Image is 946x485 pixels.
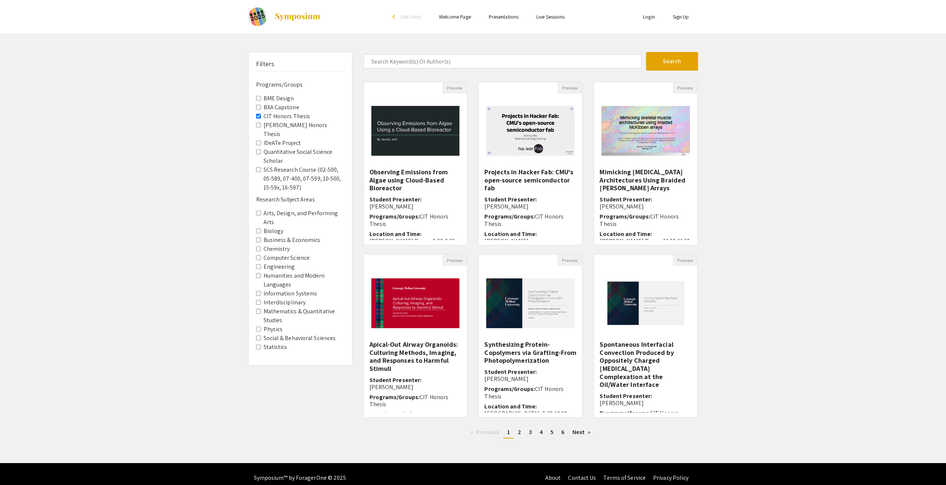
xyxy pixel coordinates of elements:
div: Open Presentation <p>Observing Emissions from Algae using Cloud-Based Bioreactor</p> [364,82,468,245]
span: Exit Event [401,13,421,20]
label: Engineering [264,262,295,271]
h5: Observing Emissions from Algae using Cloud-Based Bioreactor [369,168,462,192]
h6: Research Subject Areas [256,196,345,203]
img: <p><span style="background-color: transparent; color: rgb(49, 49, 49);">S</span><span style="colo... [479,271,582,336]
a: Contact Us [568,474,596,482]
label: Physics [264,325,283,334]
span: Programs/Groups: [600,409,650,417]
span: CIT Honors Thesis [484,385,564,400]
button: Preview [442,255,467,266]
a: Terms of Service [603,474,646,482]
label: SCS Research Course (02-500, 05-589, 07-400, 07-599, 10-500, 15-59x, 16-597) [264,165,345,192]
label: CIT Honors Thesis [264,112,310,121]
h6: Student Presenter: [600,196,692,210]
div: Open Presentation <p>Projects in Hacker Fab: CMU's open-source semiconductor fab</p> [478,82,582,245]
h6: Student Presenter: [369,196,462,210]
label: Interdisciplinary [264,298,306,307]
h6: Student Presenter: [600,392,692,407]
label: [PERSON_NAME] Honors Thesis [264,121,345,139]
span: CIT Honors Thesis [369,213,449,227]
span: [PERSON_NAME] [600,399,643,407]
span: 5 [551,428,553,436]
span: Programs/Groups: [369,213,420,220]
a: Sign Up [673,13,689,20]
a: Meeting of the Minds 2025 Pittsburgh [248,7,321,26]
div: Open Presentation <p><span style="background-color: transparent; color: rgb(49, 49, 49);">S</span... [478,254,582,418]
div: Open Presentation <p>Apical-Out Airway Organoids: Culturing Methods, Imaging, and Responses to Ha... [364,254,468,418]
label: Chemistry [264,245,290,253]
p: [PERSON_NAME][GEOGRAPHIC_DATA]; 11:30 am - 12:00 pm [484,237,577,259]
label: Information Systems [264,289,317,298]
button: Search [646,52,698,71]
label: Mathematics & Quantitative Studies [264,307,345,325]
span: Location and Time: [369,410,422,418]
button: Preview [558,82,582,94]
span: Programs/Groups: [369,393,420,401]
span: [PERSON_NAME] [600,203,643,210]
div: Open Presentation <p><span style="color: rgb(0, 0, 0);">Mimicking Skeletal Muscle Architectures U... [594,82,698,245]
h6: Student Presenter: [369,376,462,391]
label: Quantitative Social Science Scholar [264,148,345,165]
label: BME Design [264,94,294,103]
div: Open Presentation <p>Spontaneous Interfacial Convection Produced by Oppositely Charged Surfactant... [594,254,698,418]
span: Location and Time: [484,402,537,410]
a: Login [643,13,655,20]
h6: Programs/Groups [256,81,345,88]
a: Live Sessions [536,13,565,20]
label: Biology [264,227,284,236]
h5: Projects in Hacker Fab: CMU's open-source semiconductor fab [484,168,577,192]
span: [PERSON_NAME] [484,203,528,210]
h5: Synthesizing Protein-Copolymers via Grafting-From Photopolymerization [484,340,577,365]
span: [PERSON_NAME] [369,203,413,210]
span: CIT Honors Thesis [369,393,449,408]
label: Computer Science [264,253,310,262]
a: Presentations [489,13,519,20]
iframe: Chat [6,452,32,479]
span: CIT Honors Thesis [484,213,564,227]
img: Meeting of the Minds 2025 Pittsburgh [248,7,267,26]
a: Privacy Policy [653,474,688,482]
img: <p>Spontaneous Interfacial Convection Produced by Oppositely Charged Surfactant Complexation at t... [600,266,692,340]
span: Programs/Groups: [484,385,535,393]
label: Business & Economics [264,236,320,245]
span: CIT Honors Thesis [600,213,679,227]
span: Programs/Groups: [600,213,650,220]
button: Preview [558,255,582,266]
span: 1 [507,428,510,436]
label: Statistics [264,343,287,352]
img: Symposium by ForagerOne [274,12,321,21]
span: [PERSON_NAME] [484,375,528,383]
span: Location and Time: [484,230,537,238]
p: [GEOGRAPHIC_DATA]; 9:30-10:00 am [484,410,577,424]
p: [PERSON_NAME] Room; 11:00-11:30 am [600,237,692,252]
div: arrow_back_ios [393,14,397,19]
p: [PERSON_NAME] Room; 9:00-9:30 am [369,237,462,252]
span: [PERSON_NAME] [369,383,413,391]
img: <p><span style="color: rgb(0, 0, 0);">Mimicking Skeletal Muscle Architectures Using Braided McKib... [594,98,697,163]
span: Programs/Groups: [484,213,535,220]
img: <p>Observing Emissions from Algae using Cloud-Based Bioreactor</p> [364,98,467,163]
label: Humanities and Modern Languages [264,271,345,289]
h5: Spontaneous Interfacial Convection Produced by Oppositely Charged [MEDICAL_DATA] Complexation at ... [600,340,692,389]
label: Arts, Design, and Performing Arts [264,209,345,227]
h5: Filters [256,60,275,68]
span: 2 [518,428,521,436]
a: Welcome Page [439,13,471,20]
img: <p>Projects in Hacker Fab: CMU's open-source semiconductor fab</p> [479,98,582,163]
a: About [545,474,561,482]
span: Previous [476,428,499,436]
button: Preview [673,255,697,266]
label: Social & Behavioral Sciences [264,334,336,343]
h5: Apical-Out Airway Organoids: Culturing Methods, Imaging, and Responses to Harmful Stimuli [369,340,462,372]
span: Location and Time: [369,230,422,238]
button: Preview [442,82,467,94]
a: Next page [569,427,594,438]
button: Preview [673,82,697,94]
ul: Pagination [364,427,698,439]
img: <p>Apical-Out Airway Organoids: Culturing Methods, Imaging, and Responses to Harmful Stimuli</p> [364,271,467,336]
h6: Student Presenter: [484,368,577,382]
label: BXA Capstone [264,103,299,112]
span: 3 [529,428,532,436]
label: IDeATe Project [264,139,301,148]
span: 4 [540,428,543,436]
